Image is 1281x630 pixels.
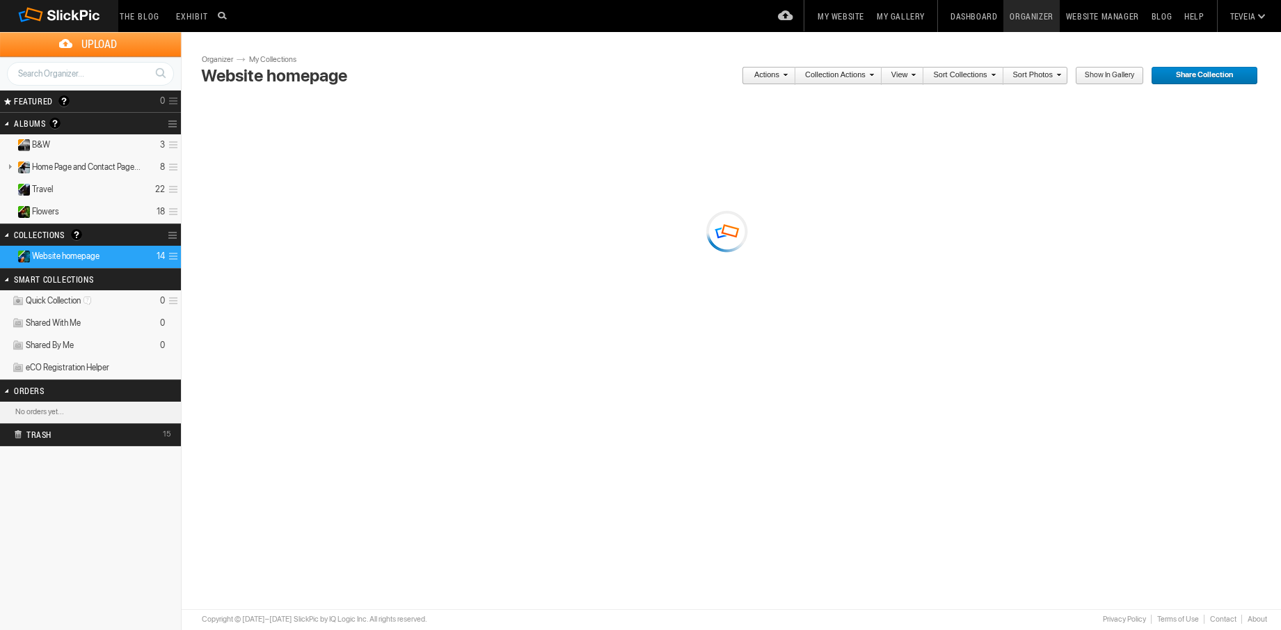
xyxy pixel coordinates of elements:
img: ico_album_coll.png [12,340,24,352]
span: Flowers [32,206,59,217]
a: About [1241,615,1267,624]
ins: Public Album [12,206,31,218]
div: Loading ... [695,206,759,256]
a: Show in Gallery [1075,67,1144,85]
span: Shared By Me [26,340,74,351]
h2: Orders [14,380,131,401]
span: Website homepage [32,251,100,262]
a: Sort Photos [1003,67,1061,85]
a: My Collections [246,54,310,65]
a: View [882,67,916,85]
img: ico_album_coll.png [12,317,24,329]
span: FEATURED [10,95,53,107]
span: Share Collection [1151,67,1248,85]
b: No orders yet... [15,407,64,416]
a: Collapse [1,251,15,261]
a: Expand [1,206,15,216]
a: Privacy Policy [1097,615,1151,624]
span: B&W [32,139,50,150]
a: Expand [1,184,15,194]
div: Copyright © [DATE]–[DATE] SlickPic by IQ Logic Inc. All rights reserved. [202,614,427,625]
ins: Public Album [12,184,31,196]
span: Quick Collection [26,295,96,306]
span: eCO Registration Helper [26,362,109,373]
ins: Unlisted Album [12,162,31,173]
a: Expand [1,139,15,150]
span: Home Page and Contact Page Photos [32,162,141,173]
img: ico_album_coll.png [12,362,24,374]
input: Search photos on SlickPic... [216,7,232,24]
span: Upload [17,32,181,56]
a: Actions [742,67,788,85]
a: Search [148,61,173,85]
a: Contact [1204,615,1241,624]
h2: Collections [14,224,131,245]
a: Sort Collections [923,67,995,85]
input: Search Organizer... [7,62,174,86]
ins: Unlisted Album [12,139,31,151]
span: Show in Gallery [1075,67,1134,85]
img: ico_album_quick.png [12,295,24,307]
a: Collection Actions [795,67,874,85]
a: Terms of Use [1151,615,1204,624]
span: Travel [32,184,53,195]
ins: Public Collection [12,251,31,262]
h2: Trash [14,424,143,445]
h2: Smart Collections [14,269,131,290]
span: Shared With Me [26,317,81,329]
h2: Albums [14,113,131,134]
a: Collection Options [168,226,181,245]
